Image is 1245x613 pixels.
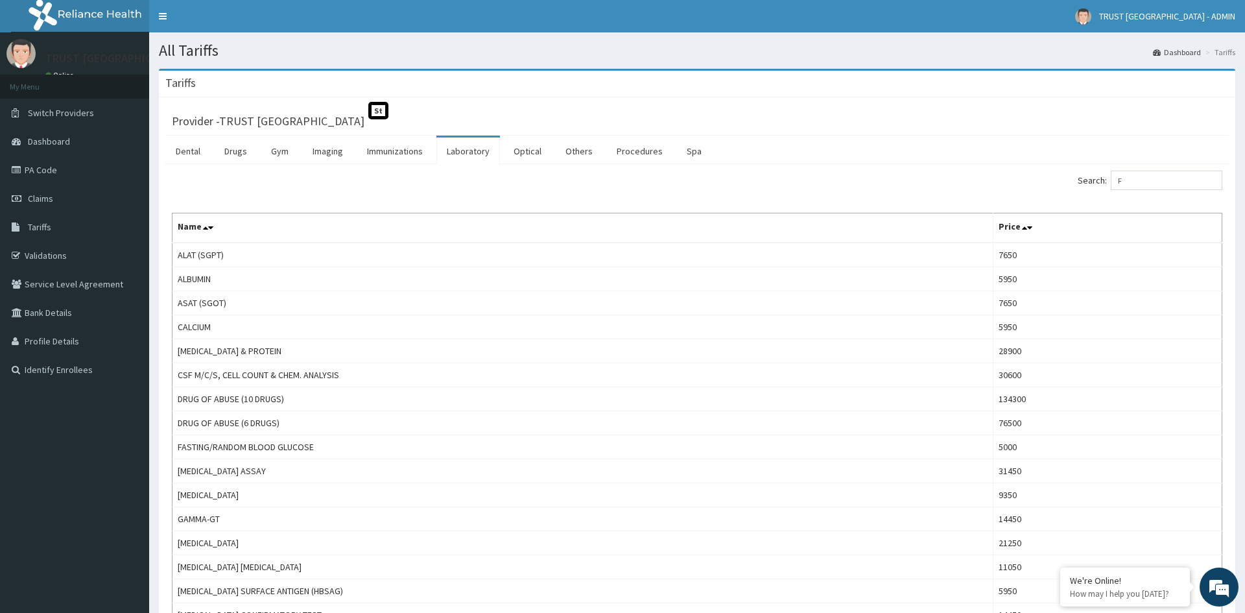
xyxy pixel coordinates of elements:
td: ASAT (SGOT) [172,291,993,315]
img: User Image [6,39,36,68]
span: Switch Providers [28,107,94,119]
a: Procedures [606,138,673,165]
td: [MEDICAL_DATA] ASSAY [172,459,993,483]
div: We're Online! [1070,575,1180,586]
label: Search: [1078,171,1222,190]
th: Name [172,213,993,243]
div: Minimize live chat window [213,6,244,38]
a: Online [45,71,77,80]
td: 76500 [993,411,1222,435]
td: 30600 [993,363,1222,387]
th: Price [993,213,1222,243]
span: Claims [28,193,53,204]
td: DRUG OF ABUSE (6 DRUGS) [172,411,993,435]
h3: Tariffs [165,77,196,89]
a: Dental [165,138,211,165]
td: 5950 [993,315,1222,339]
td: [MEDICAL_DATA] [MEDICAL_DATA] [172,555,993,579]
td: [MEDICAL_DATA] [172,531,993,555]
td: 7650 [993,243,1222,267]
td: CALCIUM [172,315,993,339]
td: [MEDICAL_DATA] & PROTEIN [172,339,993,363]
a: Dashboard [1153,47,1201,58]
td: 5950 [993,267,1222,291]
a: Spa [676,138,712,165]
span: We're online! [75,163,179,294]
h1: All Tariffs [159,42,1235,59]
span: Dashboard [28,136,70,147]
td: GAMMA-GT [172,507,993,531]
h3: Provider - TRUST [GEOGRAPHIC_DATA] [172,115,364,127]
td: DRUG OF ABUSE (10 DRUGS) [172,387,993,411]
a: Gym [261,138,299,165]
td: [MEDICAL_DATA] SURFACE ANTIGEN (HBSAG) [172,579,993,603]
input: Search: [1111,171,1222,190]
img: User Image [1075,8,1091,25]
td: 9350 [993,483,1222,507]
div: Chat with us now [67,73,218,90]
td: CSF M/C/S, CELL COUNT & CHEM. ANALYSIS [172,363,993,387]
td: [MEDICAL_DATA] [172,483,993,507]
span: Tariffs [28,221,51,233]
td: 28900 [993,339,1222,363]
a: Laboratory [436,138,500,165]
td: 21250 [993,531,1222,555]
td: 5950 [993,579,1222,603]
textarea: Type your message and hit 'Enter' [6,354,247,400]
td: ALBUMIN [172,267,993,291]
td: FASTING/RANDOM BLOOD GLUCOSE [172,435,993,459]
span: St [368,102,388,119]
td: 134300 [993,387,1222,411]
p: TRUST [GEOGRAPHIC_DATA] - ADMIN [45,53,231,64]
a: Drugs [214,138,257,165]
span: TRUST [GEOGRAPHIC_DATA] - ADMIN [1099,10,1235,22]
td: 7650 [993,291,1222,315]
td: 31450 [993,459,1222,483]
a: Immunizations [357,138,433,165]
p: How may I help you today? [1070,588,1180,599]
img: d_794563401_company_1708531726252_794563401 [24,65,53,97]
td: 14450 [993,507,1222,531]
td: 11050 [993,555,1222,579]
td: 5000 [993,435,1222,459]
td: ALAT (SGPT) [172,243,993,267]
a: Others [555,138,603,165]
a: Optical [503,138,552,165]
a: Imaging [302,138,353,165]
li: Tariffs [1202,47,1235,58]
